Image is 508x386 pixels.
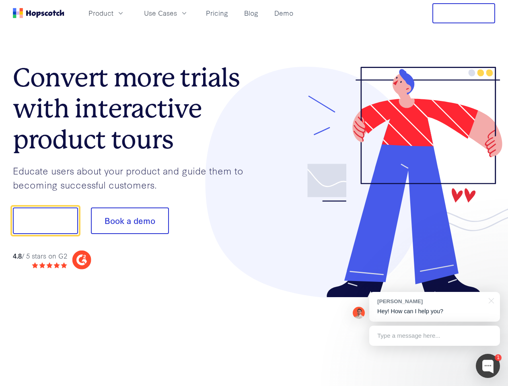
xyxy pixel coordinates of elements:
div: Type a message here... [369,326,500,346]
h1: Convert more trials with interactive product tours [13,62,254,155]
span: Product [88,8,113,18]
button: Show me! [13,207,78,234]
div: 1 [495,354,502,361]
p: Educate users about your product and guide them to becoming successful customers. [13,164,254,191]
a: Home [13,8,64,18]
button: Product [84,6,130,20]
a: Demo [271,6,296,20]
div: / 5 stars on G2 [13,251,67,261]
button: Use Cases [139,6,193,20]
span: Use Cases [144,8,177,18]
a: Blog [241,6,261,20]
p: Hey! How can I help you? [377,307,492,316]
button: Free Trial [432,3,495,23]
img: Mark Spera [353,307,365,319]
button: Book a demo [91,207,169,234]
div: [PERSON_NAME] [377,298,484,305]
a: Pricing [203,6,231,20]
strong: 4.8 [13,251,22,260]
